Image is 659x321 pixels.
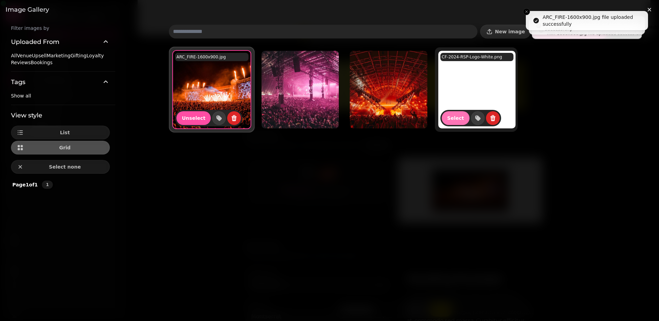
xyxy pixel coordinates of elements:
[70,53,86,58] span: Gifting
[350,51,427,128] img: Friday-0998-1200x675.jpeg
[442,111,470,125] button: Select
[480,25,531,38] button: New image
[47,53,71,58] span: Marketing
[262,51,339,128] img: CF24_Sun_Zenless_geoh.photo_Geoffrey_Hubbel_16-10-00_GEO_6245-min-1600x900.jpg
[26,145,104,150] span: Grid
[227,111,241,125] button: delete
[11,111,110,120] h3: View style
[11,72,110,92] button: Tags
[11,160,110,174] button: Select none
[176,111,211,125] button: Unselect
[537,29,594,34] span: Confirm selection ( 1 )
[173,51,251,128] img: ARC_FIRE-1600x900.jpg
[17,53,32,58] span: Venue
[486,111,500,125] button: delete
[11,32,110,52] button: Uploaded From
[442,54,502,60] p: CF-2024-RSP-Logo-White.png
[495,29,525,34] span: New image
[5,5,654,14] h3: Image gallery
[438,51,516,128] img: CF-2024-RSP-Logo-White.png
[45,183,50,187] span: 1
[86,53,104,58] span: Loyalty
[11,52,110,71] div: Uploaded From
[11,60,31,65] span: Reviews
[10,181,41,188] p: Page 1 of 1
[26,164,104,169] span: Select none
[5,25,115,32] label: Filter images by
[11,92,110,105] div: Tags
[32,53,47,58] span: Upsell
[11,93,31,99] span: Show all
[31,60,53,65] span: Bookings
[182,116,205,121] span: Unselect
[532,25,608,38] button: Confirm selection (1)
[176,54,226,60] p: ARC_FIRE-1600x900.jpg
[42,181,53,189] button: 1
[447,116,464,121] span: Select
[11,53,17,58] span: All
[42,181,53,189] nav: Pagination
[26,130,104,135] span: List
[11,141,110,154] button: Grid
[11,126,110,139] button: List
